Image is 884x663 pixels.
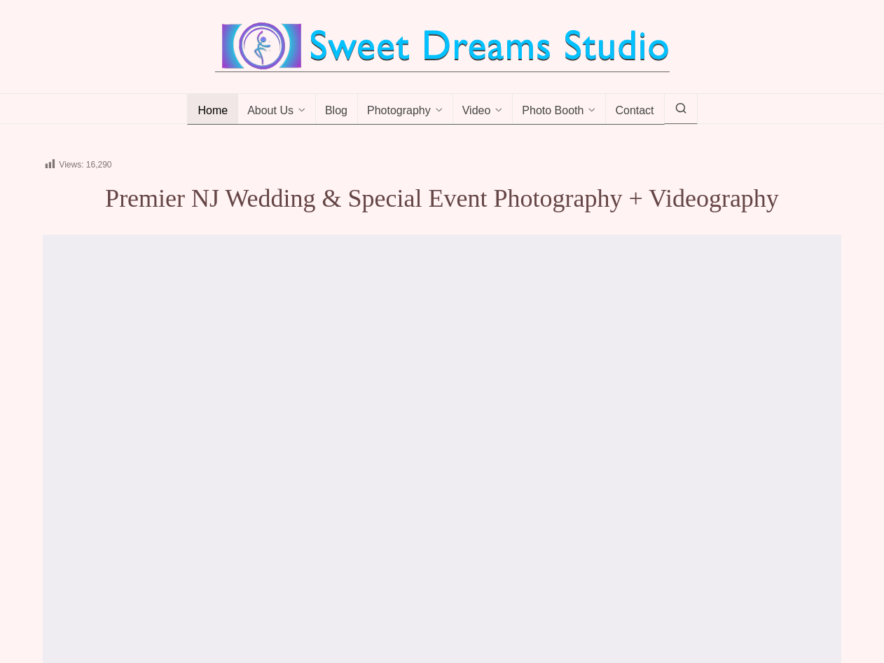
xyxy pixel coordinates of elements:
img: Best Wedding Event Photography Photo Booth Videography NJ NY [215,21,670,71]
a: About Us [237,94,316,125]
span: Photo Booth [522,104,583,118]
span: Video [462,104,491,118]
span: Blog [325,104,347,118]
span: 16,290 [86,160,112,170]
a: Photo Booth [512,94,606,125]
span: Home [198,104,228,118]
span: Photography [367,104,431,118]
a: Photography [357,94,453,125]
a: Blog [315,94,358,125]
span: Premier NJ Wedding & Special Event Photography + Videography [105,184,779,212]
a: Video [453,94,513,125]
a: Home [187,94,238,125]
span: About Us [247,104,293,118]
a: Contact [605,94,664,125]
span: Views: [59,160,83,170]
span: Contact [615,104,654,118]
